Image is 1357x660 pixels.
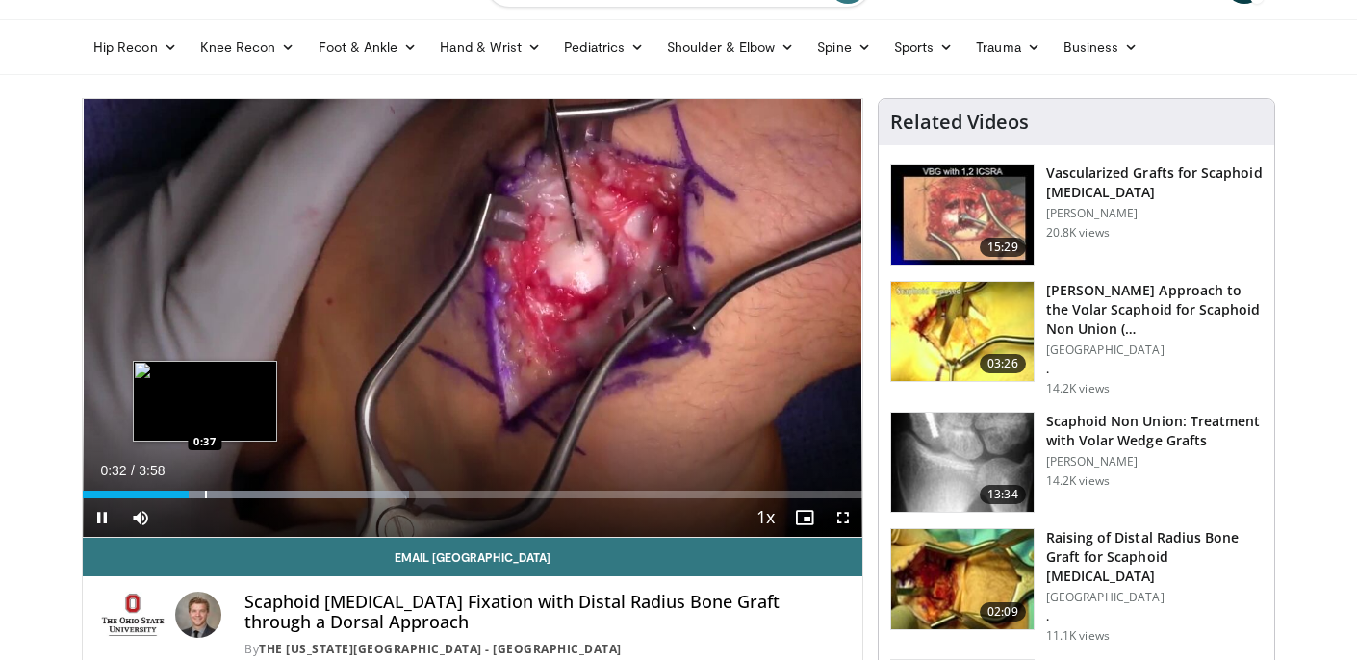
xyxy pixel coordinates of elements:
[83,99,862,538] video-js: Video Player
[175,592,221,638] img: Avatar
[83,498,121,537] button: Pause
[1046,362,1263,377] p: .
[1046,343,1263,358] p: [GEOGRAPHIC_DATA]
[121,498,160,537] button: Mute
[428,28,552,66] a: Hand & Wrist
[189,28,307,66] a: Knee Recon
[890,528,1263,644] a: 02:09 Raising of Distal Radius Bone Graft for Scaphoid [MEDICAL_DATA] [GEOGRAPHIC_DATA] . 11.1K v...
[1046,609,1263,624] p: .
[891,165,1034,265] img: daf05006-1c50-4058-8167-a0aeb0606d89.150x105_q85_crop-smart_upscale.jpg
[1046,281,1263,339] h3: [PERSON_NAME] Approach to the Volar Scaphoid for Scaphoid Non Union (…
[1052,28,1150,66] a: Business
[100,463,126,478] span: 0:32
[1046,412,1263,450] h3: Scaphoid Non Union: Treatment with Volar Wedge Grafts
[83,491,862,498] div: Progress Bar
[1046,164,1263,202] h3: Vascularized Grafts for Scaphoid [MEDICAL_DATA]
[883,28,965,66] a: Sports
[890,412,1263,514] a: 13:34 Scaphoid Non Union: Treatment with Volar Wedge Grafts [PERSON_NAME] 14.2K views
[890,281,1263,396] a: 03:26 [PERSON_NAME] Approach to the Volar Scaphoid for Scaphoid Non Union (… [GEOGRAPHIC_DATA] . ...
[307,28,429,66] a: Foot & Ankle
[980,485,1026,504] span: 13:34
[785,498,824,537] button: Enable picture-in-picture mode
[806,28,882,66] a: Spine
[980,602,1026,622] span: 02:09
[824,498,862,537] button: Fullscreen
[131,463,135,478] span: /
[98,592,167,638] img: The Ohio State University - Wexner Medical Center Orthopedics
[980,238,1026,257] span: 15:29
[1046,628,1110,644] p: 11.1K views
[1046,206,1263,221] p: [PERSON_NAME]
[83,538,862,576] a: Email [GEOGRAPHIC_DATA]
[1046,454,1263,470] p: [PERSON_NAME]
[133,361,277,442] img: image.jpeg
[891,282,1034,382] img: G-E_approach_100008114_3.jpg.150x105_q85_crop-smart_upscale.jpg
[244,592,846,633] h4: Scaphoid [MEDICAL_DATA] Fixation with Distal Radius Bone Graft through a Dorsal Approach
[139,463,165,478] span: 3:58
[1046,473,1110,489] p: 14.2K views
[980,354,1026,373] span: 03:26
[747,498,785,537] button: Playback Rate
[964,28,1052,66] a: Trauma
[891,529,1034,629] img: Bone_Graft_Harvest_-_Radius_100010404_2.jpg.150x105_q85_crop-smart_upscale.jpg
[890,111,1029,134] h4: Related Videos
[82,28,189,66] a: Hip Recon
[1046,528,1263,586] h3: Raising of Distal Radius Bone Graft for Scaphoid [MEDICAL_DATA]
[552,28,655,66] a: Pediatrics
[1046,381,1110,396] p: 14.2K views
[891,413,1034,513] img: Screen_shot_2010-09-13_at_9.06.49_PM_2.png.150x105_q85_crop-smart_upscale.jpg
[655,28,806,66] a: Shoulder & Elbow
[1046,590,1263,605] p: [GEOGRAPHIC_DATA]
[890,164,1263,266] a: 15:29 Vascularized Grafts for Scaphoid [MEDICAL_DATA] [PERSON_NAME] 20.8K views
[1046,225,1110,241] p: 20.8K views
